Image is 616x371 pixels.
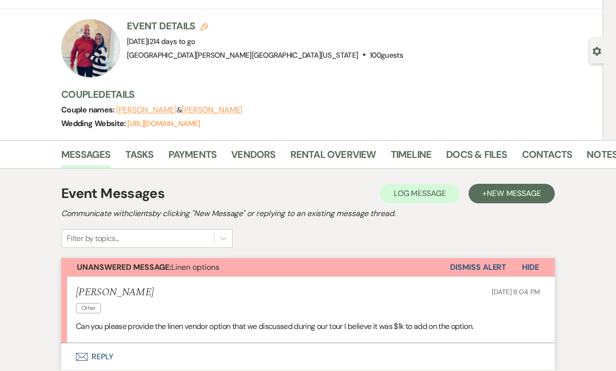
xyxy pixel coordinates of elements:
p: Can you please provide the linen vendor option that we discussed during our tour I believe it was... [76,320,540,333]
button: Dismiss Alert [450,258,506,277]
span: Other [76,303,101,313]
button: [PERSON_NAME] [182,106,242,114]
a: Vendors [231,147,275,168]
button: Open lead details [592,46,601,55]
a: Rental Overview [290,147,376,168]
h3: Event Details [127,19,403,33]
h3: Couple Details [61,87,594,101]
span: [DATE] 8:04 PM [492,287,540,296]
span: New Message [487,188,541,198]
a: Docs & Files [446,147,507,168]
span: Wedding Website: [61,118,127,129]
button: Reply [61,343,555,371]
h1: Event Messages [61,183,165,204]
h5: [PERSON_NAME] [76,286,154,299]
a: Payments [168,147,217,168]
div: Filter by topics... [67,233,119,244]
a: Contacts [522,147,572,168]
span: Log Message [394,188,446,198]
h2: Communicate with clients by clicking "New Message" or replying to an existing message thread. [61,208,555,219]
a: Messages [61,147,111,168]
span: 214 days to go [149,37,195,46]
button: +New Message [469,184,555,203]
span: 100 guests [370,50,403,60]
strong: Unanswered Message: [77,262,171,272]
a: Tasks [125,147,154,168]
span: Hide [522,262,539,272]
span: [GEOGRAPHIC_DATA][PERSON_NAME][GEOGRAPHIC_DATA][US_STATE] [127,50,358,60]
button: [PERSON_NAME] [116,106,177,114]
span: Couple names: [61,105,116,115]
button: Hide [506,258,555,277]
span: Linen options [77,262,219,272]
span: & [116,105,242,115]
a: [URL][DOMAIN_NAME] [127,119,200,129]
button: Unanswered Message:Linen options [61,258,450,277]
a: Timeline [391,147,432,168]
span: | [147,37,195,46]
span: [DATE] [127,37,195,46]
button: Log Message [380,184,460,203]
